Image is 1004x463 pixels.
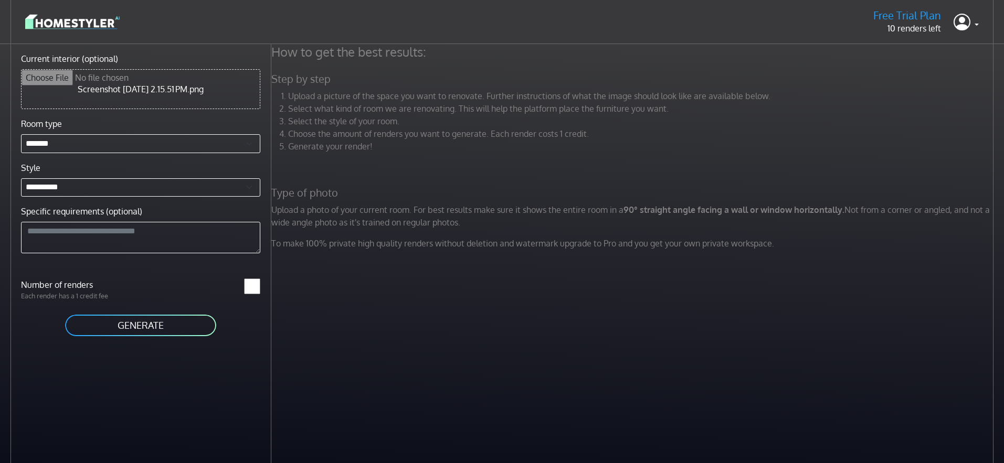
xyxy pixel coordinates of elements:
[265,203,1003,229] p: Upload a photo of your current room. For best results make sure it shows the entire room in a Not...
[623,204,844,215] strong: 90° straight angle facing a wall or window horizontally.
[21,205,142,218] label: Specific requirements (optional)
[21,161,40,174] label: Style
[21,52,118,65] label: Current interior (optional)
[25,13,120,31] img: logo-3de290ba35641baa71223ecac5eacb59cb85b4c7fdf211dc9aaecaaee71ea2f8.svg
[15,291,141,301] p: Each render has a 1 credit fee
[64,314,217,337] button: GENERATE
[265,72,1003,85] h5: Step by step
[265,44,1003,60] h4: How to get the best results:
[265,237,1003,250] p: To make 100% private high quality renders without deletion and watermark upgrade to Pro and you g...
[15,278,141,291] label: Number of renders
[873,22,941,35] p: 10 renders left
[265,186,1003,199] h5: Type of photo
[873,9,941,22] h5: Free Trial Plan
[288,127,997,140] li: Choose the amount of renders you want to generate. Each render costs 1 credit.
[288,115,997,127] li: Select the style of your room.
[288,140,997,153] li: Generate your render!
[288,102,997,115] li: Select what kind of room we are renovating. This will help the platform place the furniture you w...
[288,90,997,102] li: Upload a picture of the space you want to renovate. Further instructions of what the image should...
[21,117,62,130] label: Room type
